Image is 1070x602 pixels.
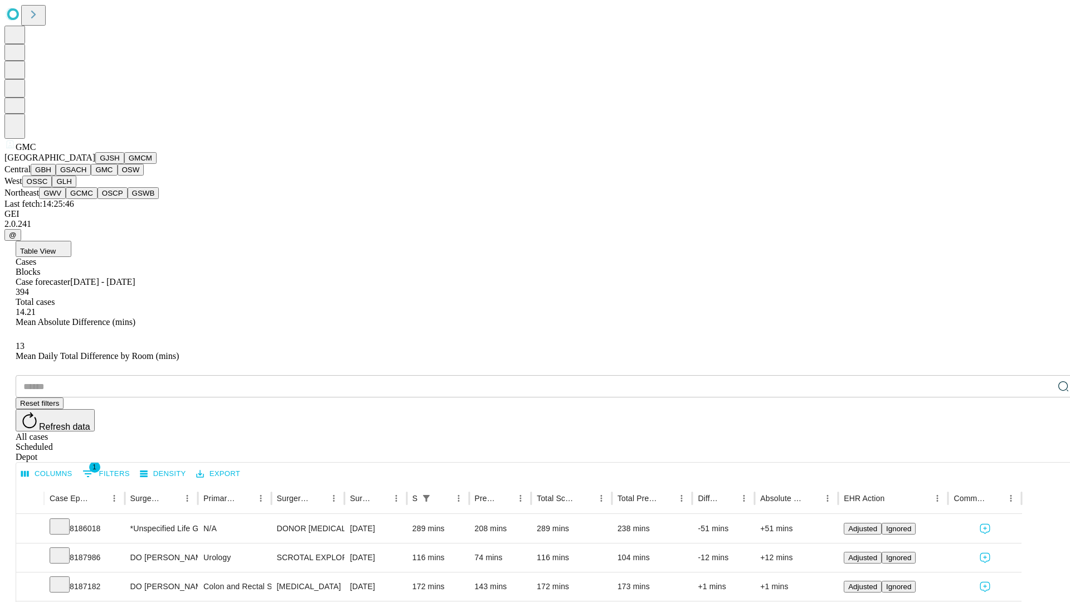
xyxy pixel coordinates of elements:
button: Menu [674,491,689,506]
span: Adjusted [848,582,877,591]
button: Sort [373,491,388,506]
button: Sort [91,491,106,506]
button: Sort [658,491,674,506]
button: GWV [39,187,66,199]
span: Mean Absolute Difference (mins) [16,317,135,327]
button: Sort [988,491,1003,506]
button: GLH [52,176,76,187]
div: GEI [4,209,1066,219]
div: Case Epic Id [50,494,90,503]
span: West [4,176,22,186]
div: [DATE] [350,572,401,601]
span: Case forecaster [16,277,70,287]
div: [MEDICAL_DATA] [277,572,339,601]
div: 116 mins [537,543,606,572]
button: Refresh data [16,409,95,431]
button: GMCM [124,152,157,164]
div: Predicted In Room Duration [475,494,497,503]
span: Central [4,164,31,174]
span: Ignored [886,582,911,591]
button: Sort [578,491,594,506]
button: Menu [820,491,835,506]
button: Menu [326,491,342,506]
span: 394 [16,287,29,297]
div: 172 mins [537,572,606,601]
div: Primary Service [203,494,236,503]
button: GBH [31,164,56,176]
div: DO [PERSON_NAME] [130,543,192,572]
button: Reset filters [16,397,64,409]
button: Menu [253,491,269,506]
div: 8187986 [50,543,119,572]
div: N/A [203,514,265,543]
button: Menu [736,491,752,506]
button: Ignored [882,523,916,535]
span: Reset filters [20,399,59,407]
div: *Unspecified Life Gift Of [130,514,192,543]
span: [DATE] - [DATE] [70,277,135,287]
button: Menu [388,491,404,506]
button: @ [4,229,21,241]
span: Mean Daily Total Difference by Room (mins) [16,351,179,361]
button: GSACH [56,164,91,176]
div: 74 mins [475,543,526,572]
span: @ [9,231,17,239]
button: Menu [594,491,609,506]
div: 104 mins [617,543,687,572]
div: -12 mins [698,543,749,572]
span: 1 [89,462,100,473]
span: [GEOGRAPHIC_DATA] [4,153,95,162]
div: Difference [698,494,719,503]
div: Surgery Date [350,494,372,503]
div: 143 mins [475,572,526,601]
button: Show filters [80,465,133,483]
button: GCMC [66,187,98,199]
span: GMC [16,142,36,152]
div: Scheduled In Room Duration [412,494,417,503]
div: 8186018 [50,514,119,543]
button: Menu [930,491,945,506]
div: [DATE] [350,514,401,543]
button: OSCP [98,187,128,199]
div: Comments [954,494,986,503]
div: 172 mins [412,572,464,601]
button: Menu [179,491,195,506]
div: 1 active filter [419,491,434,506]
span: Table View [20,247,56,255]
button: Sort [804,491,820,506]
button: Menu [513,491,528,506]
button: OSW [118,164,144,176]
button: OSSC [22,176,52,187]
div: +51 mins [760,514,833,543]
div: Total Predicted Duration [617,494,658,503]
button: Sort [435,491,451,506]
div: Colon and Rectal Surgery [203,572,265,601]
button: Sort [310,491,326,506]
button: Sort [497,491,513,506]
span: 14.21 [16,307,36,317]
div: 2.0.241 [4,219,1066,229]
button: Ignored [882,552,916,564]
div: 238 mins [617,514,687,543]
div: DONOR [MEDICAL_DATA] CADAVER [277,514,339,543]
button: Expand [22,548,38,568]
div: [DATE] [350,543,401,572]
div: DO [PERSON_NAME] Do [130,572,192,601]
button: Show filters [419,491,434,506]
div: -51 mins [698,514,749,543]
div: 289 mins [412,514,464,543]
button: Adjusted [844,552,882,564]
button: GJSH [95,152,124,164]
div: +1 mins [698,572,749,601]
div: SCROTAL EXPLORATION [277,543,339,572]
button: Menu [451,491,466,506]
button: Expand [22,520,38,539]
button: GSWB [128,187,159,199]
button: Sort [721,491,736,506]
span: Total cases [16,297,55,307]
button: GMC [91,164,117,176]
span: 13 [16,341,25,351]
span: Northeast [4,188,39,197]
button: Menu [106,491,122,506]
span: Ignored [886,554,911,562]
